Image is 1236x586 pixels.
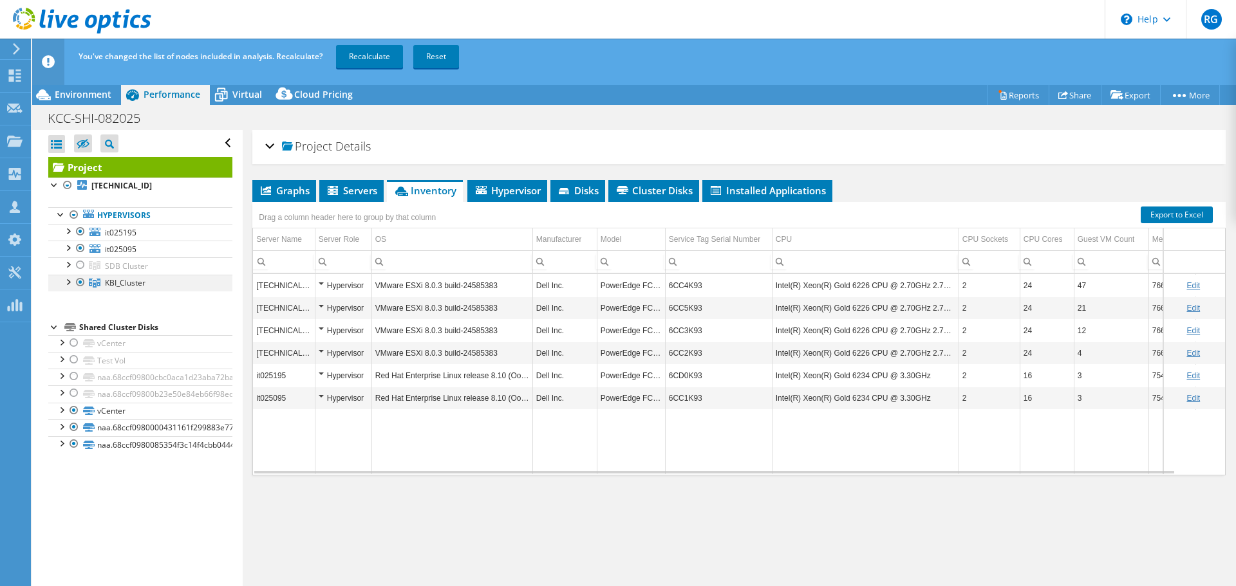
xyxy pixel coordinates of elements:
td: Column Server Role, Value Hypervisor [315,274,371,297]
td: Manufacturer Column [532,228,597,251]
td: Column Model, Value PowerEdge FC640 [597,387,665,409]
a: Recalculate [336,45,403,68]
div: CPU Sockets [962,232,1008,247]
td: Column OS, Value VMware ESXi 8.0.3 build-24585383 [371,297,532,319]
a: Edit [1186,394,1200,403]
div: Manufacturer [536,232,582,247]
td: Column Guest VM Count, Value 4 [1074,342,1148,364]
span: KBI_Cluster [105,277,145,288]
td: Column CPU, Value Intel(R) Xeon(R) Gold 6234 CPU @ 3.30GHz [772,364,959,387]
span: Cloud Pricing [294,88,353,100]
div: Hypervisor [319,323,368,338]
td: Column Model, Filter cell [597,250,665,273]
td: Column Memory, Value 766.63 GiB [1148,342,1195,364]
td: Column OS, Value Red Hat Enterprise Linux release 8.10 (Ootpa) [371,387,532,409]
td: Server Name Column [253,228,315,251]
td: Column Guest VM Count, Value 21 [1074,297,1148,319]
td: CPU Sockets Column [959,228,1020,251]
td: Column CPU Sockets, Value 2 [959,319,1020,342]
a: Edit [1186,326,1200,335]
td: Column CPU, Value Intel(R) Xeon(R) Gold 6226 CPU @ 2.70GHz 2.70 GHz [772,319,959,342]
td: Column CPU, Value Intel(R) Xeon(R) Gold 6226 CPU @ 2.70GHz 2.70 GHz [772,297,959,319]
a: vCenter [48,403,232,419]
div: Model [601,232,622,247]
td: Column Server Name, Value 10.18.25.193 [253,274,315,297]
td: Service Tag Serial Number Column [665,228,772,251]
a: Edit [1186,281,1200,290]
td: Column CPU Sockets, Value 2 [959,387,1020,409]
td: Column Memory, Value 766.63 GiB [1148,274,1195,297]
span: it025195 [105,227,136,238]
td: Column Manufacturer, Value Dell Inc. [532,274,597,297]
div: Hypervisor [319,300,368,316]
td: Column CPU Cores, Value 16 [1020,364,1074,387]
a: Reports [988,85,1049,105]
a: KBI_Cluster [48,275,232,291]
td: Column Manufacturer, Value Dell Inc. [532,297,597,319]
a: Hypervisors [48,207,232,224]
td: Column Service Tag Serial Number, Value 6CC3K93 [665,319,772,342]
td: Column CPU Cores, Value 24 [1020,342,1074,364]
td: Column Server Role, Filter cell [315,250,371,273]
span: Servers [326,184,377,197]
td: Column OS, Value Red Hat Enterprise Linux release 8.10 (Ootpa) [371,364,532,387]
a: Export to Excel [1141,206,1213,223]
svg: \n [1121,14,1132,25]
td: Column OS, Filter cell [371,250,532,273]
a: Edit [1186,304,1200,313]
a: Reset [413,45,459,68]
td: OS Column [371,228,532,251]
td: Column OS, Value VMware ESXi 8.0.3 build-24585383 [371,319,532,342]
td: Guest VM Count Column [1074,228,1148,251]
a: SDB Cluster [48,257,232,274]
div: Service Tag Serial Number [669,232,761,247]
a: Export [1101,85,1161,105]
td: Column Server Name, Value 10.18.25.93 [253,319,315,342]
td: Column CPU Cores, Value 24 [1020,297,1074,319]
td: Column CPU Cores, Value 16 [1020,387,1074,409]
a: Share [1049,85,1101,105]
td: Column Server Role, Value Hypervisor [315,387,371,409]
td: Memory Column [1148,228,1195,251]
a: naa.68ccf09800cbc0aca1d23aba72ba512d [48,369,232,385]
b: [TECHNICAL_ID] [91,180,152,191]
td: Column Server Name, Value 10.18.25.194 [253,297,315,319]
a: it025195 [48,224,232,241]
td: Column Server Name, Filter cell [253,250,315,273]
a: Project [48,157,232,178]
td: Column Server Role, Value Hypervisor [315,364,371,387]
td: Column CPU Sockets, Value 2 [959,342,1020,364]
span: RG [1201,9,1222,30]
div: CPU [776,232,792,247]
span: Cluster Disks [615,184,693,197]
div: Drag a column header here to group by that column [256,208,439,226]
td: Column Service Tag Serial Number, Value 6CC5K93 [665,297,772,319]
div: Hypervisor [319,390,368,406]
span: Disks [557,184,599,197]
div: Memory [1152,232,1180,247]
a: vCenter [48,335,232,352]
td: Column CPU Sockets, Filter cell [959,250,1020,273]
td: Column Guest VM Count, Value 12 [1074,319,1148,342]
td: Column Server Name, Value 10.18.25.94 [253,342,315,364]
span: Performance [144,88,200,100]
td: Column Model, Value PowerEdge FC640 [597,274,665,297]
td: Column Server Role, Value Hypervisor [315,297,371,319]
td: Column CPU, Value Intel(R) Xeon(R) Gold 6226 CPU @ 2.70GHz 2.70 GHz [772,274,959,297]
td: Column Manufacturer, Value Dell Inc. [532,364,597,387]
td: CPU Cores Column [1020,228,1074,251]
td: Column Memory, Filter cell [1148,250,1195,273]
a: naa.68ccf09800b23e50e84eb66f98eda91a [48,385,232,402]
span: Hypervisor [474,184,541,197]
a: Edit [1186,371,1200,380]
td: Column Memory, Value 754.09 GiB [1148,387,1195,409]
td: Column Manufacturer, Value Dell Inc. [532,387,597,409]
td: Column Model, Value PowerEdge FC640 [597,364,665,387]
td: Column Manufacturer, Value Dell Inc. [532,319,597,342]
td: Column Server Name, Value it025095 [253,387,315,409]
td: Column Server Role, Value Hypervisor [315,319,371,342]
td: Column Service Tag Serial Number, Filter cell [665,250,772,273]
td: Column CPU Cores, Filter cell [1020,250,1074,273]
td: Column Guest VM Count, Value 47 [1074,274,1148,297]
span: it025095 [105,244,136,255]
